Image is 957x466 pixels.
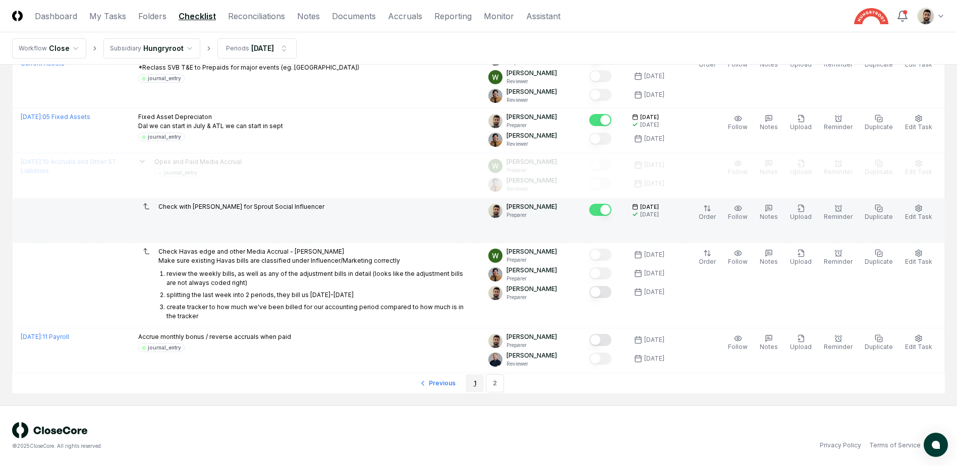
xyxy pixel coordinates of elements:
button: Upload [788,247,814,268]
button: Duplicate [863,112,895,134]
p: Reviewer [506,360,557,368]
span: Follow [728,343,748,351]
a: [DATE]:05 Fixed Assets [21,113,90,121]
p: Reviewer [506,96,557,104]
p: Preparer [506,211,557,219]
p: splitting the last week into 2 periods, they bill us [DATE]-[DATE] [166,291,354,299]
span: Reminder [824,213,853,220]
p: review the weekly bills, as well as any of the adjustment bills in detail (looks like the adjustm... [166,270,463,286]
div: journal_entry [148,133,181,141]
span: Order [699,213,716,220]
a: Notes [297,10,320,22]
span: Follow [728,258,748,265]
span: Notes [760,123,778,131]
button: Reminder [822,247,855,268]
img: logo [12,422,88,438]
a: Accruals [388,10,422,22]
button: Mark complete [589,286,611,298]
img: ACg8ocIK_peNeqvot3Ahh9567LsVhi0q3GD2O_uFDzmfmpbAfkCWeQ=s96-c [488,249,502,263]
div: [DATE] [644,250,664,259]
button: Edit Task [903,332,934,354]
button: Mark complete [589,204,611,216]
p: Reviewer [506,78,557,85]
a: [DATE]:11 Payroll [21,333,69,340]
span: Upload [790,258,812,265]
span: Duplicate [865,213,893,220]
span: Notes [760,343,778,351]
img: ACg8ocIj8Ed1971QfF93IUVvJX6lPm3y0CRToLvfAg4p8TYQk6NAZIo=s96-c [488,89,502,103]
span: Follow [728,123,748,131]
div: Periods [226,44,249,53]
p: [PERSON_NAME] [506,284,557,294]
a: Assistant [526,10,560,22]
p: [PERSON_NAME] [506,266,557,275]
button: Upload [788,112,814,134]
span: Upload [790,343,812,351]
button: Notes [758,332,780,354]
div: Workflow [19,44,47,53]
p: Check Havas edge and other Media Accrual - [PERSON_NAME] Make sure existing Havas bills are class... [158,247,472,265]
p: [PERSON_NAME] [506,351,557,360]
button: Duplicate [863,332,895,354]
span: Notes [760,258,778,265]
span: Follow [728,213,748,220]
span: Previous [429,379,456,388]
button: Order [697,202,718,223]
p: Check with [PERSON_NAME] for Sprout Social Influencer [158,202,324,211]
img: d09822cc-9b6d-4858-8d66-9570c114c672_214030b4-299a-48fd-ad93-fc7c7aef54c6.png [488,334,502,348]
span: [DATE] [640,113,659,121]
span: Edit Task [905,258,932,265]
img: ACg8ocIj8Ed1971QfF93IUVvJX6lPm3y0CRToLvfAg4p8TYQk6NAZIo=s96-c [488,267,502,281]
div: © 2025 CloseCore. All rights reserved. [12,442,479,450]
span: Reminder [824,123,853,131]
span: [DATE] : [21,333,42,340]
button: Duplicate [863,202,895,223]
nav: pagination [12,373,945,393]
span: Upload [790,123,812,131]
img: ACg8ocLvq7MjQV6RZF1_Z8o96cGG_vCwfvrLdMx8PuJaibycWA8ZaAE=s96-c [488,353,502,367]
a: Reporting [434,10,472,22]
a: Checklist [179,10,216,22]
div: [DATE] [644,287,664,297]
p: Preparer [506,256,557,264]
img: d09822cc-9b6d-4858-8d66-9570c114c672_214030b4-299a-48fd-ad93-fc7c7aef54c6.png [488,204,502,218]
a: 1 [466,374,484,392]
p: *Reclass SVB T&E to Prepaids for major events (eg. [GEOGRAPHIC_DATA]) [138,63,359,72]
button: Reminder [822,202,855,223]
button: Edit Task [903,202,934,223]
div: [DATE] [640,211,659,218]
span: Reminder [824,258,853,265]
button: Follow [726,332,750,354]
button: Mark complete [589,353,611,365]
img: d09822cc-9b6d-4858-8d66-9570c114c672_214030b4-299a-48fd-ad93-fc7c7aef54c6.png [488,286,502,300]
span: Order [699,258,716,265]
span: Edit Task [905,213,932,220]
p: [PERSON_NAME] [506,202,557,211]
div: [DATE] [644,90,664,99]
div: journal_entry [148,344,181,352]
p: [PERSON_NAME] [506,332,557,341]
p: Preparer [506,122,557,129]
button: atlas-launcher [924,433,948,457]
button: Notes [758,247,780,268]
button: Mark complete [589,114,611,126]
img: d09822cc-9b6d-4858-8d66-9570c114c672_214030b4-299a-48fd-ad93-fc7c7aef54c6.png [918,8,934,24]
p: [PERSON_NAME] [506,131,557,140]
a: Folders [138,10,166,22]
span: Reminder [824,343,853,351]
p: [PERSON_NAME] [506,112,557,122]
button: Upload [788,332,814,354]
a: Dashboard [35,10,77,22]
p: Preparer [506,341,557,349]
button: Mark complete [589,334,611,346]
span: Edit Task [905,123,932,131]
button: Mark complete [589,267,611,279]
button: Edit Task [903,112,934,134]
p: create tracker to how much we've been billed for our accounting period compared to how much is in... [166,303,464,320]
button: Reminder [822,332,855,354]
p: Fixed Asset Depreciaton Dal we can start in July & ATL we can start in sept [138,112,283,131]
button: Mark complete [589,249,611,261]
div: [DATE] [644,134,664,143]
a: Monitor [484,10,514,22]
button: Edit Task [903,247,934,268]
